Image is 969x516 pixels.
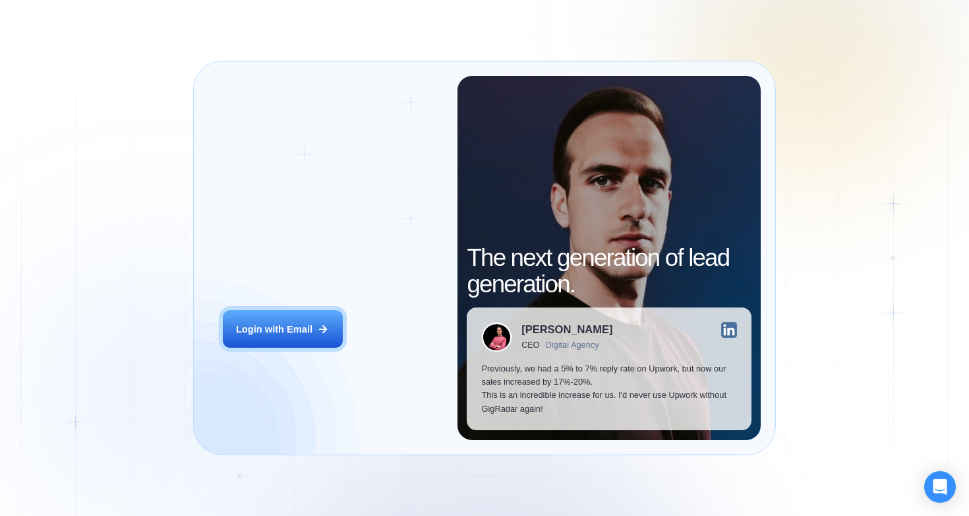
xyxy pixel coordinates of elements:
[236,323,312,336] div: Login with Email
[223,310,343,348] button: Login with Email
[924,471,956,503] div: Open Intercom Messenger
[521,340,539,350] div: CEO
[546,340,599,350] div: Digital Agency
[481,362,736,416] p: Previously, we had a 5% to 7% reply rate on Upwork, but now our sales increased by 17%-20%. This ...
[467,245,751,298] h2: The next generation of lead generation.
[521,325,612,336] div: [PERSON_NAME]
